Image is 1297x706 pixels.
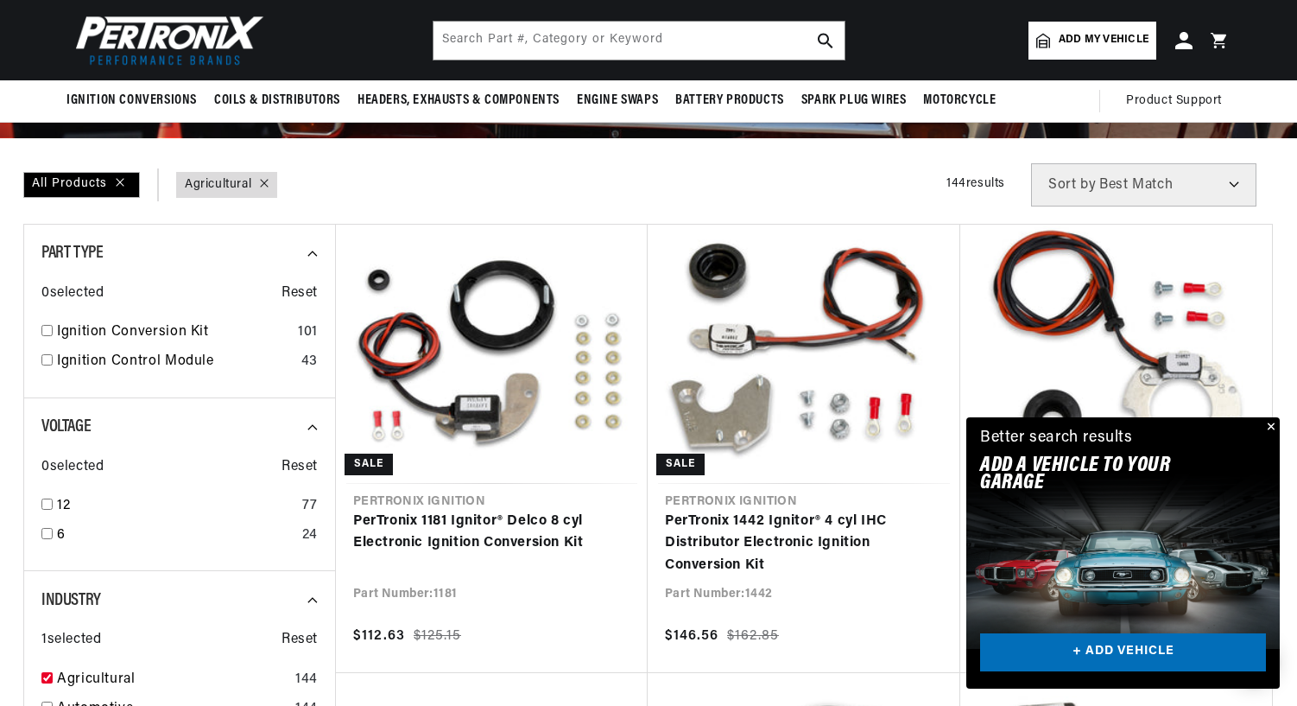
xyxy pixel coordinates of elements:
summary: Spark Plug Wires [793,80,915,121]
div: 77 [302,495,318,518]
summary: Headers, Exhausts & Components [349,80,568,121]
span: Battery Products [675,92,784,110]
span: Reset [282,629,318,652]
span: 1 selected [41,629,101,652]
a: 12 [57,495,295,518]
a: + ADD VEHICLE [980,633,1266,672]
div: Better search results [980,426,1133,451]
input: Search Part #, Category or Keyword [433,22,845,60]
span: Product Support [1126,92,1222,111]
span: Spark Plug Wires [801,92,907,110]
div: 24 [302,525,318,547]
span: 0 selected [41,456,104,479]
button: Close [1259,417,1280,438]
a: PerTronix 1442 Ignitor® 4 cyl IHC Distributor Electronic Ignition Conversion Kit [665,511,943,577]
span: Sort by [1048,178,1096,192]
a: 6 [57,525,295,547]
div: 43 [301,351,318,373]
div: 144 [295,669,318,691]
span: Part Type [41,245,103,262]
summary: Motorcycle [914,80,1004,121]
span: Ignition Conversions [66,92,197,110]
h2: Add A VEHICLE to your garage [980,457,1223,493]
summary: Battery Products [667,80,793,121]
img: Pertronix [66,10,265,70]
span: 0 selected [41,283,104,305]
span: Reset [282,456,318,479]
span: Coils & Distributors [214,92,340,110]
a: Ignition Conversion Kit [57,321,291,344]
span: Engine Swaps [577,92,658,110]
a: Agricultural [185,175,251,194]
span: 144 results [946,177,1005,190]
div: All Products [23,172,140,198]
button: search button [807,22,845,60]
a: Ignition Control Module [57,351,294,373]
summary: Coils & Distributors [206,80,349,121]
summary: Product Support [1126,80,1231,122]
select: Sort by [1031,163,1256,207]
span: Voltage [41,418,91,436]
a: PerTronix 1181 Ignitor® Delco 8 cyl Electronic Ignition Conversion Kit [353,511,630,555]
a: Add my vehicle [1028,22,1156,60]
span: Industry [41,592,101,609]
summary: Engine Swaps [568,80,667,121]
span: Motorcycle [923,92,996,110]
summary: Ignition Conversions [66,80,206,121]
span: Add my vehicle [1059,32,1148,48]
span: Headers, Exhausts & Components [357,92,560,110]
span: Reset [282,283,318,305]
div: 101 [298,321,318,344]
a: Agricultural [57,669,288,691]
